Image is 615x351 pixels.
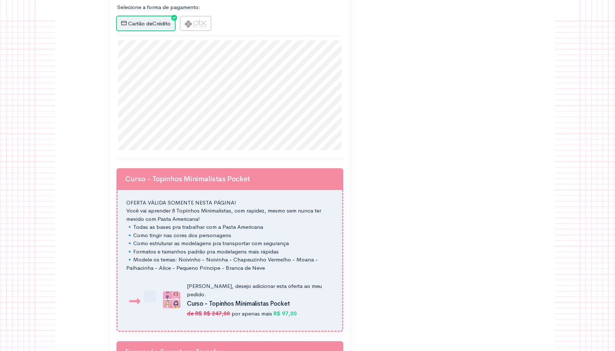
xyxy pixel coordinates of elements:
[128,20,152,27] span: Cartão de
[116,16,176,32] label: Crédito
[187,301,329,307] h3: Curso - Topinhos Minimalistas Pocket
[187,282,322,298] span: [PERSON_NAME], desejo adicionar esta oferta ao meu pedido.
[117,3,200,12] label: Selecione a forma de pagamento:
[204,310,230,317] strong: R$ 247,00
[163,291,180,309] img: Topinhos Minimalistas Pocket
[274,310,297,317] strong: R$ 97,00
[126,199,333,272] p: OFERTA VÁLIDA SOMENTE NESTA PÁGINA! Você vai aprender 8 Topinhos Minimalistas, com rapidez, mesmo...
[125,175,335,183] h2: Curso - Topinhos Minimalistas Pocket
[187,310,202,317] strong: de R$
[185,20,206,28] img: pix-logo-9c6f7f1e21d0dbbe27cc39d8b486803e509c07734d8fd270ca391423bc61e7ca.png
[231,310,272,317] span: por apenas mais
